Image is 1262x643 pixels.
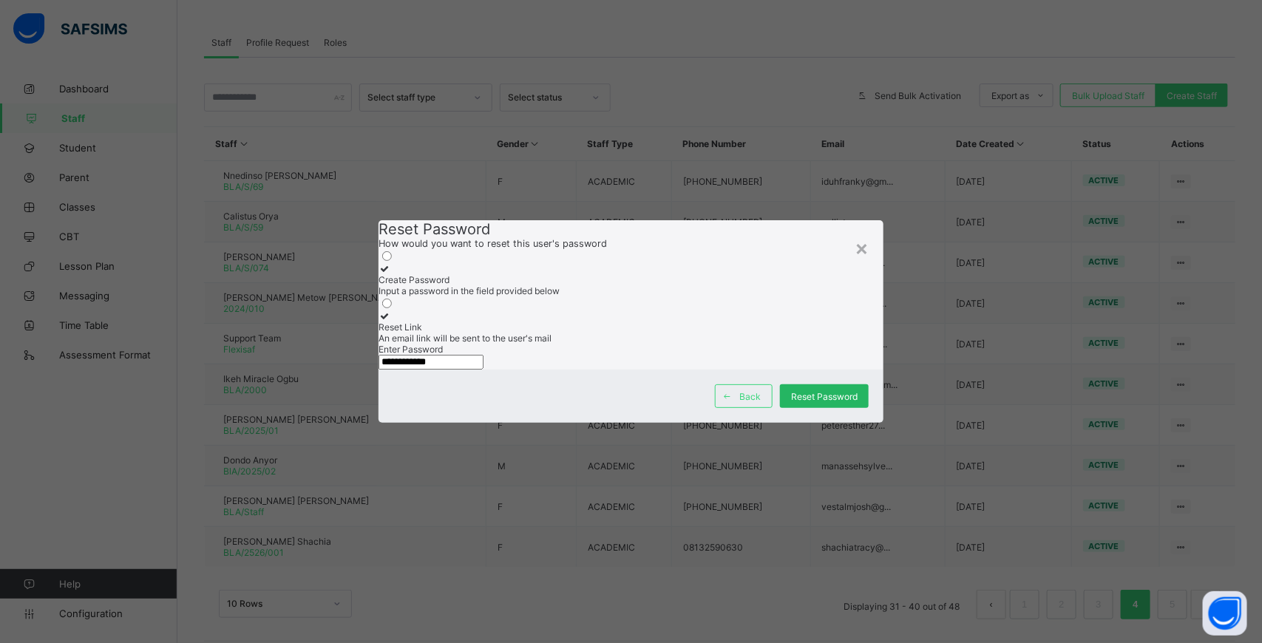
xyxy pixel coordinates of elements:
[379,220,490,238] span: Reset Password
[379,344,443,355] label: Enter Password
[379,274,883,285] div: Create Password
[855,235,869,260] div: ×
[379,285,560,296] span: Input a password in the field provided below
[379,321,883,333] div: Reset Link
[739,391,761,402] span: Back
[379,333,552,344] span: An email link will be sent to the user's mail
[1203,591,1247,636] button: Open asap
[379,238,883,249] span: How would you want to reset this user's password
[791,391,858,402] span: Reset Password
